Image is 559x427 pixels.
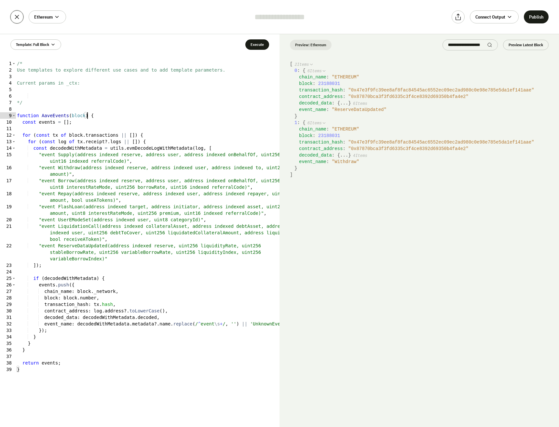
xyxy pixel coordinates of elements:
span: Toggle code folding, rows 14 through 23 [12,145,16,151]
div: : [299,100,549,106]
span: 6 Items [307,69,322,74]
span: } [294,114,297,119]
span: " 0x87870bca3f3fd6335c3f4ce8392d69350b4fa4e2 " [348,146,469,151]
span: " ETHEREUM " [332,75,359,80]
div: : [299,132,549,139]
span: contract_address [299,94,343,99]
div: : [294,119,549,172]
button: Template: Full Block [10,39,61,50]
span: Toggle code folding, rows 26 through 33 [12,282,16,288]
span: 23188031 [318,81,340,86]
div: : [299,106,549,113]
span: Toggle code folding, rows 9 through 39 [12,112,16,119]
span: } [294,166,297,171]
div: : [299,93,549,100]
span: ] [290,172,293,177]
button: Preview Latest Block [503,40,549,50]
span: Ethereum [34,14,53,20]
button: ... [340,100,348,106]
span: decoded_data [299,101,332,106]
span: chain_name [299,127,326,132]
span: 6 Items [307,121,322,126]
span: event_name [299,159,326,164]
span: contract_address [299,146,343,151]
span: Toggle code folding, rows 12 through 36 [12,132,16,138]
span: 2 Items [295,62,309,67]
div: : [299,139,549,145]
button: Connect Output [470,10,519,23]
div: : [299,158,549,165]
span: 23188031 [318,133,340,138]
span: chain_name [299,75,326,80]
span: " ETHEREUM " [332,127,359,132]
div: : [299,74,549,80]
div: : [299,152,549,158]
span: { [303,68,305,73]
span: " 0x47e3f9fc39ee8af8fac84545ac6552ec09ec2ad980c0e98e785e5da1ef141aae " [348,140,534,145]
span: Connect Output [475,14,505,20]
span: " 0x47e3f9fc39ee8af8fac84545ac6552ec09ec2ad980c0e98e785e5da1ef141aae " [348,88,534,93]
button: ... [340,152,348,158]
span: Toggle code folding, rows 1 through 7 [12,60,16,67]
span: [ [290,62,293,67]
button: Execute [245,39,269,50]
span: { [303,120,305,125]
span: 1 [294,120,297,125]
span: transaction_hash [299,140,343,145]
span: Toggle code folding, rows 25 through 34 [12,275,16,282]
span: 4 Items [353,154,367,158]
span: " Withdraw " [332,159,359,164]
button: Publish [524,10,549,23]
div: : [299,87,549,93]
span: event_name [299,107,326,112]
span: Template: Full Block [16,42,49,47]
span: { [337,153,340,158]
button: Ethereum [29,10,66,23]
span: } [348,153,351,158]
span: " ReserveDataUpdated " [332,107,387,112]
div: : [299,145,549,152]
div: : [294,67,549,119]
span: " 0x87870bca3f3fd6335c3f4ce8392d69350b4fa4e2 " [348,94,469,99]
span: decoded_data [299,153,332,158]
span: transaction_hash [299,88,343,93]
div: : [299,126,549,132]
span: } [348,101,351,106]
span: 0 [294,68,297,73]
span: block [299,81,313,86]
span: 6 Items [353,102,367,106]
span: Toggle code folding, rows 13 through 35 [12,138,16,145]
span: { [337,101,340,106]
div: : [299,80,549,87]
span: block [299,133,313,138]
